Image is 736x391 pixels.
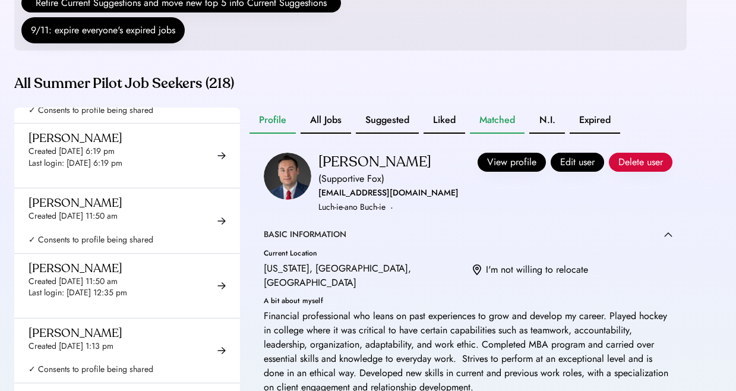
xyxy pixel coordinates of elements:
button: Delete user [609,153,672,172]
button: N.I. [529,108,565,134]
img: arrow-right-black.svg [217,282,226,290]
div: ✓ Consents to profile being shared [29,364,153,376]
button: Suggested [356,108,419,134]
button: Edit user [551,153,604,172]
div: [PERSON_NAME] [29,261,122,276]
div: All Summer Pilot Job Seekers (218) [14,74,687,93]
button: 9/11: expire everyone's expired jobs [21,17,185,43]
button: Profile [249,108,296,134]
div: I'm not willing to relocate [486,263,588,277]
button: Expired [570,108,620,134]
img: https%3A%2F%2F9c4076a67d41be3ea2c0407e1814dbd4.cdn.bubble.io%2Ff1756081810133x690080008822492900%... [264,153,311,200]
div: [US_STATE], [GEOGRAPHIC_DATA], [GEOGRAPHIC_DATA] [264,261,463,290]
img: arrow-right-black.svg [217,346,226,355]
div: (Supportive Fox) [318,172,384,186]
button: View profile [478,153,546,172]
img: caret-up.svg [664,232,672,237]
div: ✓ Consents to profile being shared [29,105,153,116]
img: arrow-right-black.svg [217,217,226,225]
div: · [390,200,393,215]
div: Luch-ie-ano Buch-ie [318,200,386,215]
button: Matched [470,108,525,134]
div: Last login: [DATE] 6:19 pm [29,157,122,169]
div: Last login: [DATE] 12:35 pm [29,287,127,299]
div: ✓ Consents to profile being shared [29,234,153,246]
div: Created [DATE] 11:50 am [29,210,118,222]
div: Current Location [264,250,463,257]
div: [PERSON_NAME] [29,131,122,146]
img: location.svg [473,264,481,276]
button: All Jobs [301,108,351,134]
div: Created [DATE] 6:19 pm [29,146,115,157]
div: Created [DATE] 1:13 pm [29,340,113,352]
div: [PERSON_NAME] [29,326,122,340]
div: [PERSON_NAME] [318,153,431,172]
img: arrow-right-black.svg [217,152,226,160]
div: A bit about myself [264,297,672,304]
button: Liked [424,108,465,134]
div: [EMAIL_ADDRESS][DOMAIN_NAME] [318,186,459,200]
div: Created [DATE] 11:50 am [29,276,118,288]
div: BASIC INFORMATION [264,229,346,241]
div: [PERSON_NAME] [29,195,122,210]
